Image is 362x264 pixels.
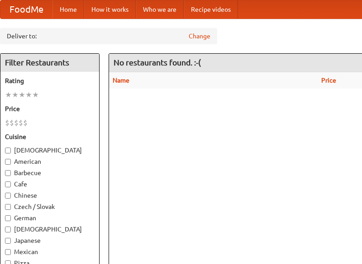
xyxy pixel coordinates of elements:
[184,0,238,19] a: Recipe videos
[5,168,95,177] label: Barbecue
[25,90,32,100] li: ★
[113,77,129,84] a: Name
[5,170,11,176] input: Barbecue
[5,191,95,200] label: Chinese
[5,148,11,153] input: [DEMOGRAPHIC_DATA]
[5,247,95,256] label: Mexican
[19,90,25,100] li: ★
[5,236,95,245] label: Japanese
[5,225,95,234] label: [DEMOGRAPHIC_DATA]
[5,104,95,113] h5: Price
[5,238,11,244] input: Japanese
[5,180,95,189] label: Cafe
[10,118,14,128] li: $
[5,146,95,155] label: [DEMOGRAPHIC_DATA]
[5,90,12,100] li: ★
[23,118,28,128] li: $
[5,181,11,187] input: Cafe
[0,54,99,72] h4: Filter Restaurants
[136,0,184,19] a: Who we are
[5,118,10,128] li: $
[5,215,11,221] input: German
[19,118,23,128] li: $
[5,202,95,211] label: Czech / Slovak
[114,58,201,67] ng-pluralize: No restaurants found. :-(
[5,213,95,222] label: German
[84,0,136,19] a: How it works
[5,157,95,166] label: American
[5,249,11,255] input: Mexican
[32,90,39,100] li: ★
[5,159,11,165] input: American
[5,193,11,199] input: Chinese
[189,32,210,41] a: Change
[5,132,95,141] h5: Cuisine
[5,227,11,232] input: [DEMOGRAPHIC_DATA]
[14,118,19,128] li: $
[52,0,84,19] a: Home
[0,0,52,19] a: FoodMe
[5,204,11,210] input: Czech / Slovak
[321,77,336,84] a: Price
[12,90,19,100] li: ★
[5,76,95,85] h5: Rating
